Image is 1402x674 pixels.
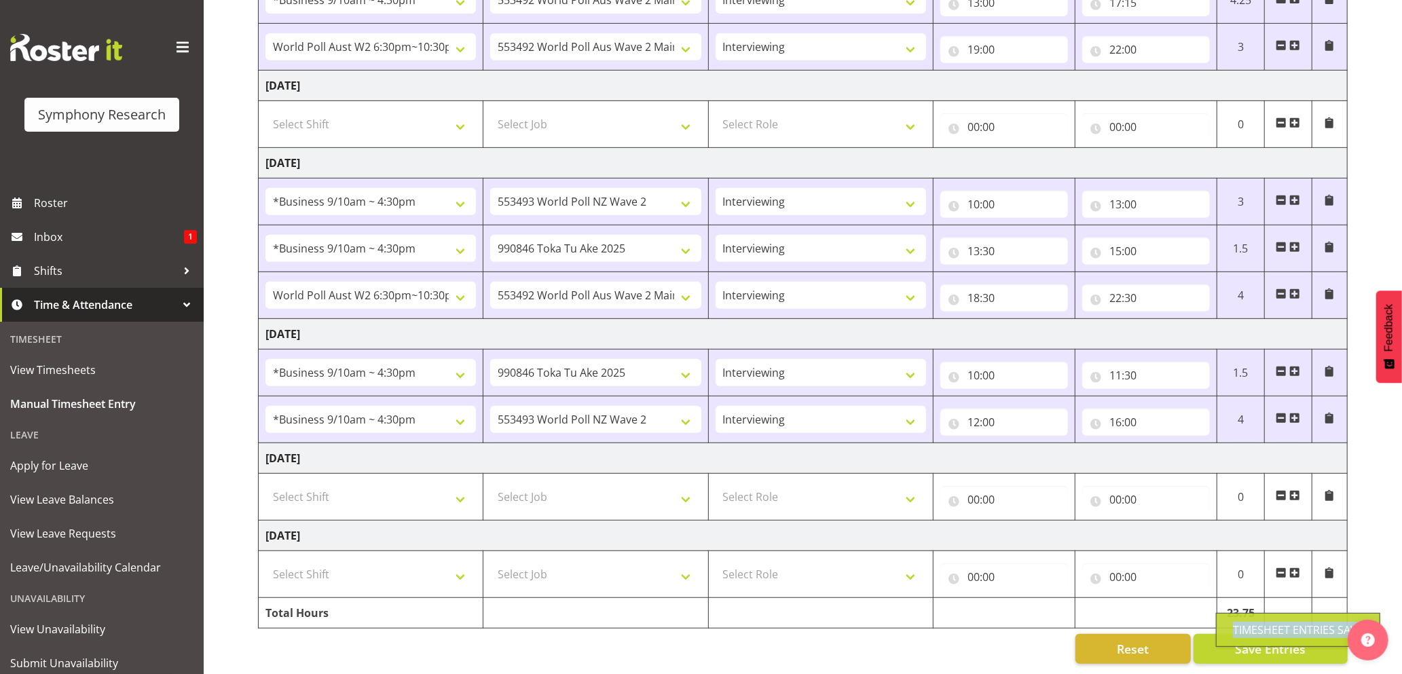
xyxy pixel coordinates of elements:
[259,319,1348,350] td: [DATE]
[259,521,1348,551] td: [DATE]
[259,71,1348,101] td: [DATE]
[1217,24,1265,71] td: 3
[3,612,200,646] a: View Unavailability
[3,483,200,517] a: View Leave Balances
[3,387,200,421] a: Manual Timesheet Entry
[1082,563,1210,591] input: Click to select...
[10,523,193,544] span: View Leave Requests
[940,486,1068,513] input: Click to select...
[1217,179,1265,225] td: 3
[38,105,166,125] div: Symphony Research
[3,517,200,550] a: View Leave Requests
[1217,272,1265,319] td: 4
[3,584,200,612] div: Unavailability
[3,550,200,584] a: Leave/Unavailability Calendar
[3,353,200,387] a: View Timesheets
[940,284,1068,312] input: Click to select...
[3,421,200,449] div: Leave
[10,557,193,578] span: Leave/Unavailability Calendar
[10,653,193,673] span: Submit Unavailability
[1082,409,1210,436] input: Click to select...
[259,598,483,629] td: Total Hours
[259,443,1348,474] td: [DATE]
[3,325,200,353] div: Timesheet
[940,113,1068,141] input: Click to select...
[34,227,184,247] span: Inbox
[1075,634,1191,664] button: Reset
[1376,291,1402,383] button: Feedback - Show survey
[1117,640,1149,658] span: Reset
[10,394,193,414] span: Manual Timesheet Entry
[940,238,1068,265] input: Click to select...
[1082,486,1210,513] input: Click to select...
[1217,474,1265,521] td: 0
[34,193,197,213] span: Roster
[3,449,200,483] a: Apply for Leave
[10,455,193,476] span: Apply for Leave
[1235,640,1306,658] span: Save Entries
[1217,396,1265,443] td: 4
[10,34,122,61] img: Rosterit website logo
[1217,551,1265,598] td: 0
[1217,598,1265,629] td: 23.75
[1082,191,1210,218] input: Click to select...
[184,230,197,244] span: 1
[10,619,193,639] span: View Unavailability
[1217,350,1265,396] td: 1.5
[259,148,1348,179] td: [DATE]
[34,295,177,315] span: Time & Attendance
[940,563,1068,591] input: Click to select...
[1082,36,1210,63] input: Click to select...
[1361,633,1375,647] img: help-xxl-2.png
[940,362,1068,389] input: Click to select...
[940,191,1068,218] input: Click to select...
[1082,113,1210,141] input: Click to select...
[10,360,193,380] span: View Timesheets
[1383,304,1395,352] span: Feedback
[1082,362,1210,389] input: Click to select...
[10,489,193,510] span: View Leave Balances
[34,261,177,281] span: Shifts
[1194,634,1348,664] button: Save Entries
[1217,225,1265,272] td: 1.5
[1217,101,1265,148] td: 0
[1233,622,1363,638] div: Timesheet Entries Save
[1082,284,1210,312] input: Click to select...
[940,36,1068,63] input: Click to select...
[1082,238,1210,265] input: Click to select...
[940,409,1068,436] input: Click to select...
